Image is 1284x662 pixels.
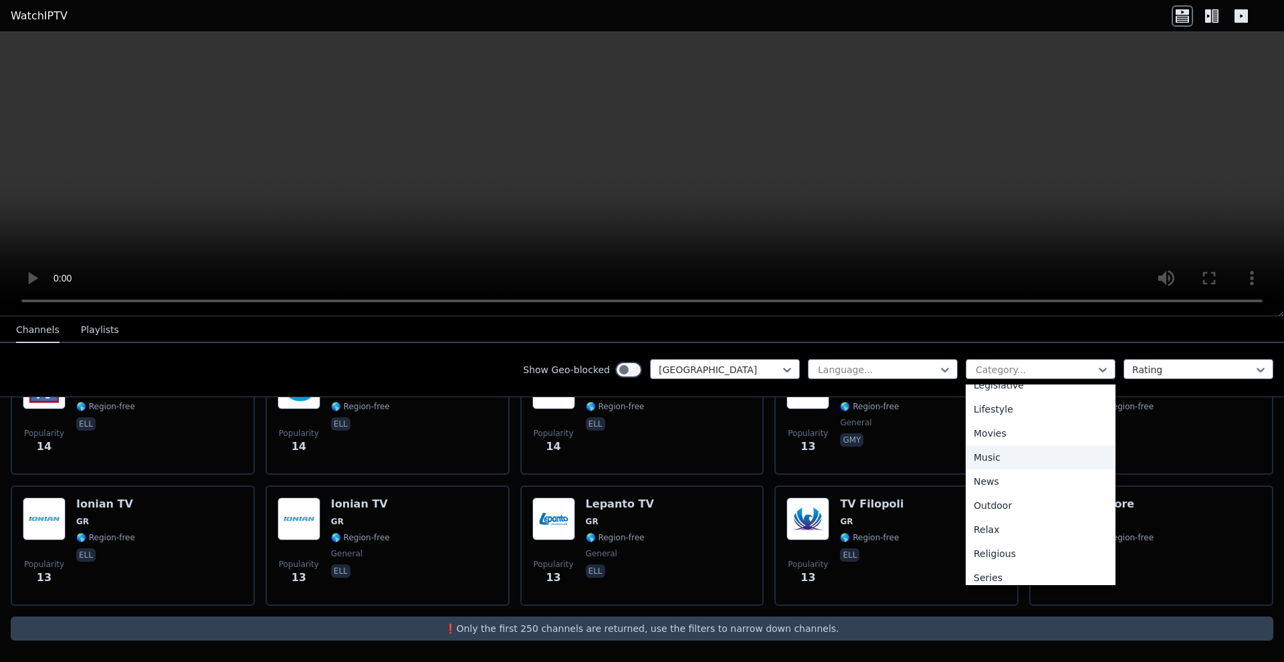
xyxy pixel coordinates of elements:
span: Popularity [279,428,319,439]
span: 14 [292,439,306,455]
h6: Ionian TV [331,498,390,511]
div: Legislative [966,373,1115,397]
span: Popularity [534,559,574,570]
p: ell [331,417,350,431]
span: Popularity [279,559,319,570]
div: Relax [966,518,1115,542]
div: Lifestyle [966,397,1115,421]
span: GR [331,516,344,527]
span: general [586,548,617,559]
span: 🌎 Region-free [840,401,899,412]
p: ell [76,417,96,431]
img: Ionian TV [23,498,66,540]
p: gmy [840,433,863,447]
span: general [840,417,871,428]
div: Series [966,566,1115,590]
span: 🌎 Region-free [840,532,899,543]
img: Ionian TV [278,498,320,540]
span: Popularity [534,428,574,439]
div: Religious [966,542,1115,566]
p: ell [586,564,605,578]
label: Show Geo-blocked [523,363,610,376]
div: Movies [966,421,1115,445]
div: News [966,469,1115,493]
span: 13 [37,570,51,586]
span: 13 [546,570,560,586]
img: Lepanto TV [532,498,575,540]
span: 13 [292,570,306,586]
p: ell [76,548,96,562]
img: TV Filopoli [786,498,829,540]
h6: Ionian TV [76,498,135,511]
span: 🌎 Region-free [331,532,390,543]
p: ❗️Only the first 250 channels are returned, use the filters to narrow down channels. [16,622,1268,635]
span: 14 [546,439,560,455]
span: GR [840,516,853,527]
div: Music [966,445,1115,469]
span: general [331,548,362,559]
button: Channels [16,318,60,343]
span: 🌎 Region-free [331,401,390,412]
a: WatchIPTV [11,8,68,24]
span: 🌎 Region-free [586,401,645,412]
span: Popularity [24,559,64,570]
span: 🌎 Region-free [76,532,135,543]
span: 🌎 Region-free [1095,401,1154,412]
p: ell [840,548,859,562]
span: 13 [800,439,815,455]
span: 🌎 Region-free [586,532,645,543]
span: 🌎 Region-free [1095,532,1154,543]
button: Playlists [81,318,119,343]
span: GR [76,516,89,527]
span: Popularity [788,428,828,439]
p: ell [586,417,605,431]
span: Popularity [24,428,64,439]
span: 14 [37,439,51,455]
h6: Xplore [1095,498,1154,511]
span: 🌎 Region-free [76,401,135,412]
p: ell [331,564,350,578]
h6: Lepanto TV [586,498,654,511]
span: GR [586,516,599,527]
span: 13 [800,570,815,586]
div: Outdoor [966,493,1115,518]
h6: TV Filopoli [840,498,903,511]
span: Popularity [788,559,828,570]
